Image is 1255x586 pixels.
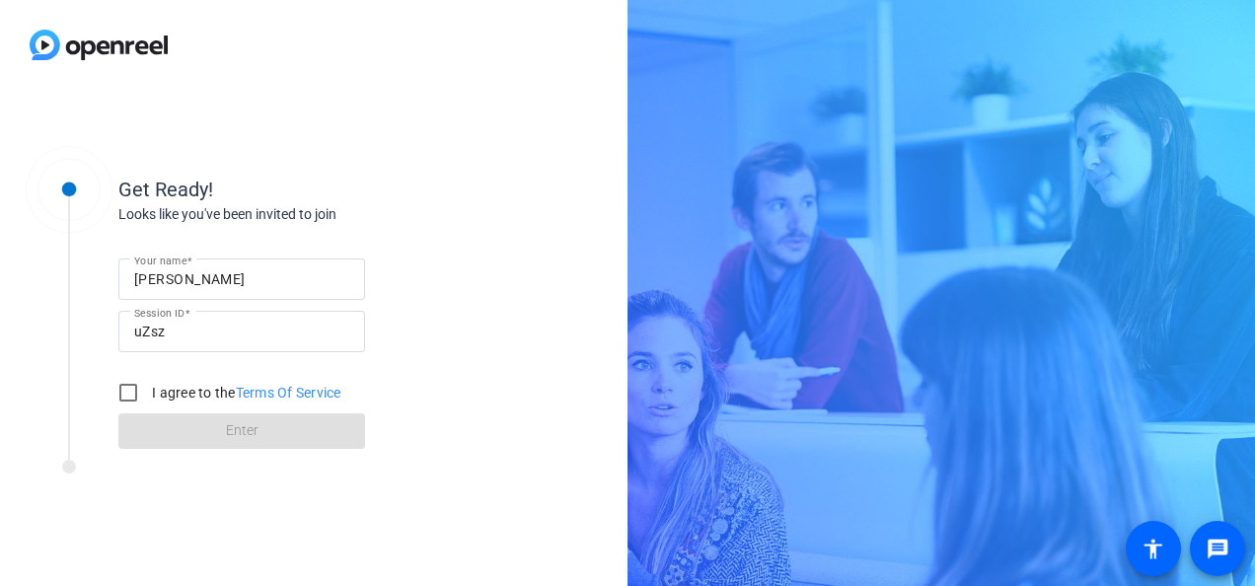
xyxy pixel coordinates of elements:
[134,307,185,319] mat-label: Session ID
[134,255,186,266] mat-label: Your name
[148,383,341,403] label: I agree to the
[1206,537,1229,560] mat-icon: message
[236,385,341,401] a: Terms Of Service
[118,175,513,204] div: Get Ready!
[118,204,513,225] div: Looks like you've been invited to join
[1142,537,1165,560] mat-icon: accessibility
